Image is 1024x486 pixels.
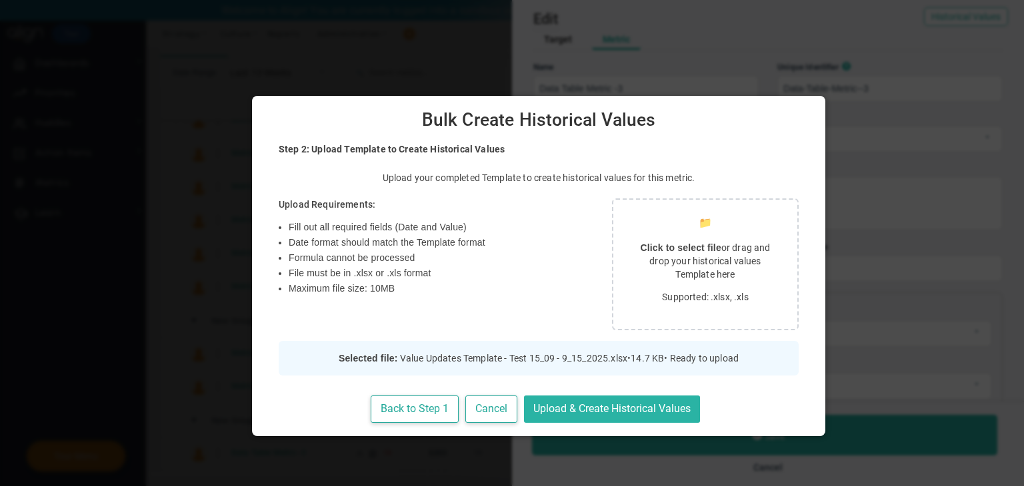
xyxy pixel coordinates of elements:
p: or drag and drop your historical values Template here [629,241,781,281]
li: Formula cannot be processed [289,252,592,264]
li: Maximum file size: 10MB [289,282,592,295]
h4: Step 2: Upload Template to Create Historical Values [279,143,799,155]
p: Upload your completed Template to create historical values for this metric. [279,171,799,185]
li: Date format should match the Template format [289,236,592,249]
span: 14.7 KB [631,353,664,364]
li: Fill out all required fields (Date and Value) [289,221,592,234]
button: Back to Step 1 [371,395,459,423]
li: File must be in .xlsx or .xls format [289,267,592,280]
button: Upload & Create Historical Values [524,395,700,423]
button: Cancel [465,395,517,423]
h4: Upload Requirements: [279,198,592,210]
span: Bulk Create Historical Values [263,109,815,131]
p: Supported: .xlsx, .xls [629,290,781,304]
span: Value Updates Template - Test 15_09 - 9_15_2025.xlsx [400,353,627,364]
div: 📁 [629,216,781,231]
strong: Selected file: [339,353,398,364]
p: • • Ready to upload [289,352,788,365]
strong: Click to select file [640,242,721,253]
